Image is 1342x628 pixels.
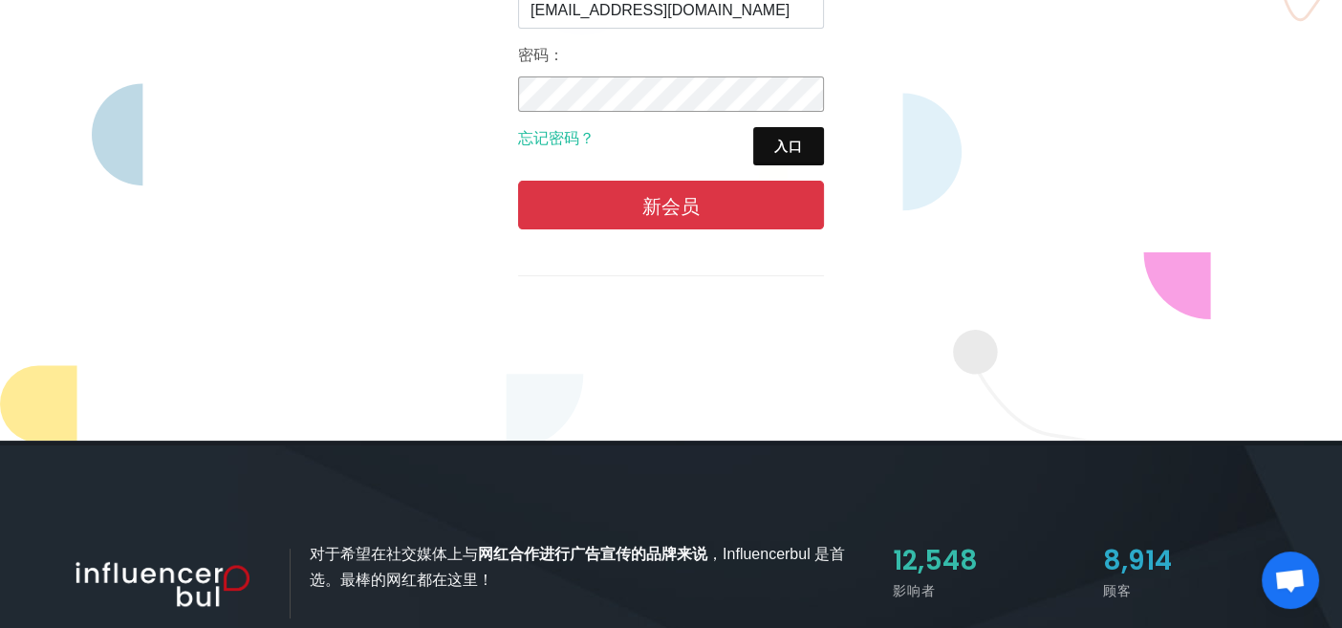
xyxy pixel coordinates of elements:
[518,44,564,66] font: 密码：
[893,581,936,600] font: 影响者
[646,546,707,562] font: 品牌来说
[518,130,595,146] a: 忘记密码？
[753,127,824,165] button: 入口
[478,546,570,562] font: 网红合作进行
[1262,552,1319,609] div: 开放式聊天
[518,181,824,229] a: 新会员
[774,139,803,154] font: 入口
[893,542,978,579] span: 12,548
[1103,542,1172,579] span: 8,914
[1103,581,1132,600] font: 顾客
[371,546,463,562] font: 在社交媒体上
[310,546,371,562] font: 对于希望
[52,549,291,618] img: influencer_light.png
[463,546,478,562] font: 与
[642,196,700,217] font: 新会员
[570,546,646,562] font: 广告宣传的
